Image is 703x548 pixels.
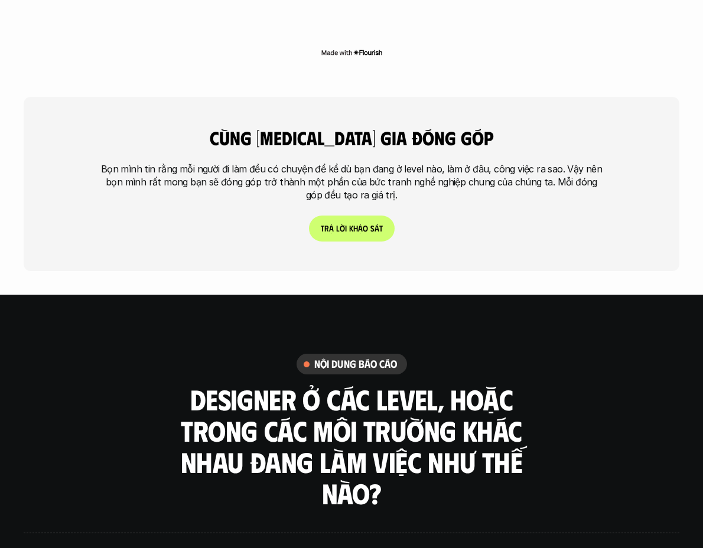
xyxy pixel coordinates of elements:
[353,224,358,234] span: h
[375,224,379,234] span: á
[321,224,324,234] span: t
[358,224,363,234] span: ả
[370,224,375,234] span: s
[329,224,334,234] span: ả
[321,48,383,57] img: Made with Flourish
[314,357,398,371] h6: nội dung báo cáo
[324,224,329,234] span: r
[160,126,543,149] h4: cùng [MEDICAL_DATA] gia đóng góp
[340,224,345,234] span: ờ
[349,224,353,234] span: k
[345,224,347,234] span: i
[379,224,383,234] span: t
[309,216,395,242] a: trảlờikhảosát
[174,384,529,508] h3: Designer ở các level, hoặc trong các môi trường khác nhau đang làm việc như thế nào?
[100,163,603,201] p: Bọn mình tin rằng mỗi người đi làm đều có chuyện để kể dù bạn đang ở level nào, làm ở đâu, công v...
[336,224,340,234] span: l
[363,224,368,234] span: o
